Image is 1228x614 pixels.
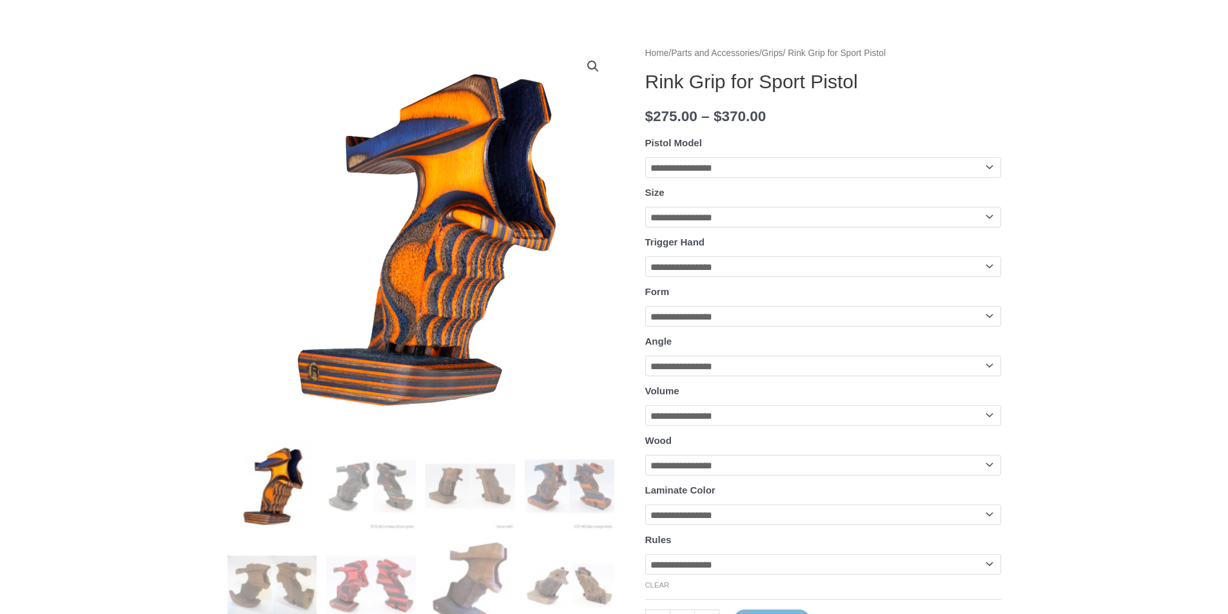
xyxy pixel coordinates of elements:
span: $ [714,108,722,124]
a: Home [645,48,669,58]
a: Grips [762,48,783,58]
label: Form [645,286,670,297]
img: Rink Grip for Sport Pistol [228,441,317,531]
a: View full-screen image gallery [581,55,605,78]
label: Wood [645,435,672,446]
img: Rink Grip for Sport Pistol - Image 4 [525,441,614,531]
a: Clear options [645,581,670,589]
label: Rules [645,534,672,545]
label: Laminate Color [645,484,716,495]
label: Trigger Hand [645,236,705,247]
span: – [701,108,710,124]
label: Size [645,187,665,198]
bdi: 370.00 [714,108,766,124]
h1: Rink Grip for Sport Pistol [645,70,1001,93]
label: Volume [645,385,679,396]
img: Rink Grip for Sport Pistol - Image 3 [425,441,515,531]
nav: Breadcrumb [645,45,1001,62]
label: Pistol Model [645,137,702,148]
label: Angle [645,336,672,347]
span: $ [645,108,654,124]
img: Rink Grip for Sport Pistol - Image 2 [326,441,416,531]
a: Parts and Accessories [671,48,759,58]
bdi: 275.00 [645,108,697,124]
